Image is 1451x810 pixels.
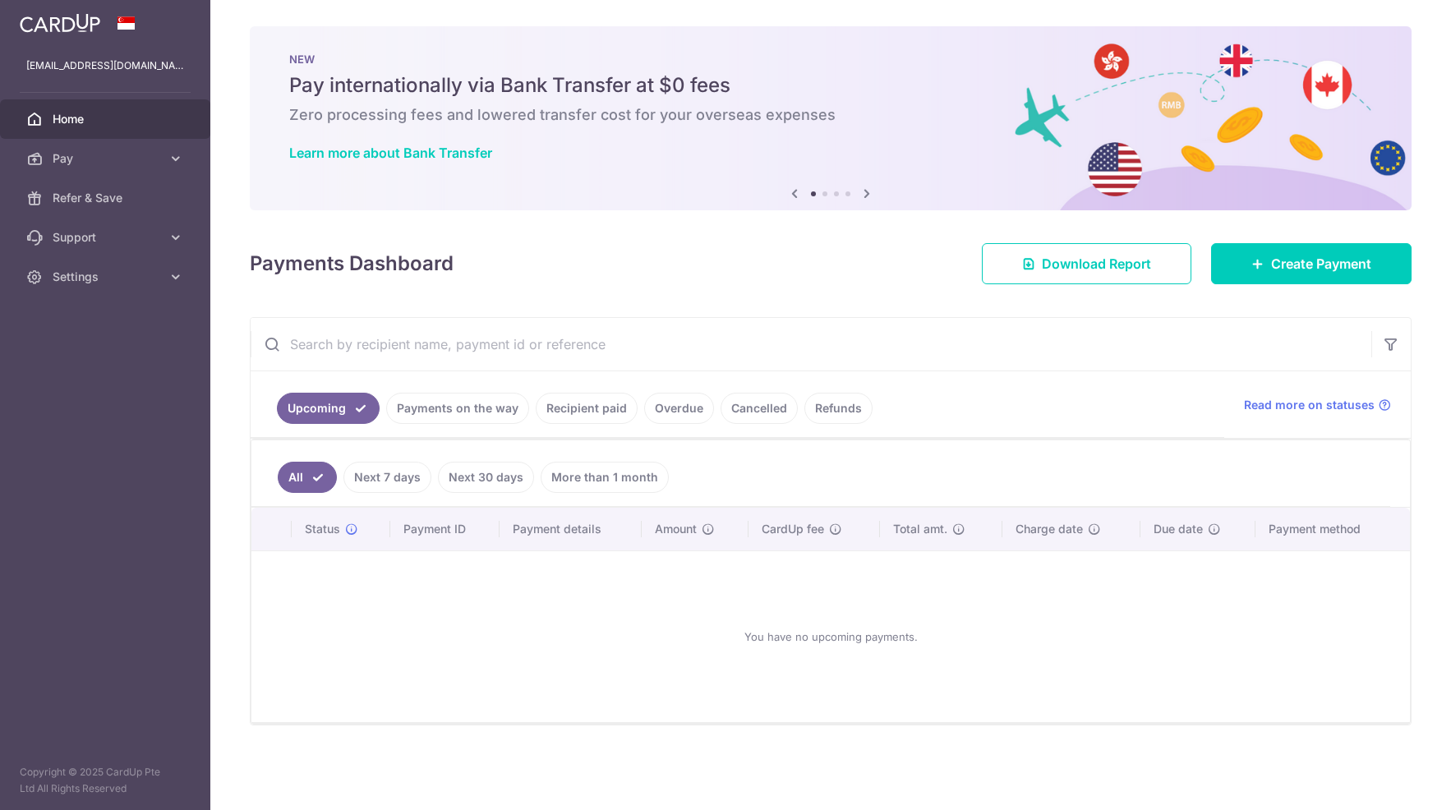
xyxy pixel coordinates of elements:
[20,13,100,33] img: CardUp
[271,564,1390,709] div: You have no upcoming payments.
[982,243,1191,284] a: Download Report
[644,393,714,424] a: Overdue
[1211,243,1412,284] a: Create Payment
[1154,521,1203,537] span: Due date
[804,393,873,424] a: Refunds
[277,393,380,424] a: Upcoming
[343,462,431,493] a: Next 7 days
[386,393,529,424] a: Payments on the way
[53,229,161,246] span: Support
[1271,254,1371,274] span: Create Payment
[251,318,1371,370] input: Search by recipient name, payment id or reference
[250,26,1412,210] img: Bank transfer banner
[655,521,697,537] span: Amount
[1016,521,1083,537] span: Charge date
[278,462,337,493] a: All
[541,462,669,493] a: More than 1 month
[289,53,1372,66] p: NEW
[1244,397,1375,413] span: Read more on statuses
[289,105,1372,125] h6: Zero processing fees and lowered transfer cost for your overseas expenses
[1042,254,1151,274] span: Download Report
[721,393,798,424] a: Cancelled
[438,462,534,493] a: Next 30 days
[893,521,947,537] span: Total amt.
[289,72,1372,99] h5: Pay internationally via Bank Transfer at $0 fees
[53,190,161,206] span: Refer & Save
[53,150,161,167] span: Pay
[53,269,161,285] span: Settings
[250,249,454,278] h4: Payments Dashboard
[26,58,184,74] p: [EMAIL_ADDRESS][DOMAIN_NAME]
[1244,397,1391,413] a: Read more on statuses
[289,145,492,161] a: Learn more about Bank Transfer
[305,521,340,537] span: Status
[53,111,161,127] span: Home
[762,521,824,537] span: CardUp fee
[1255,508,1410,550] th: Payment method
[390,508,500,550] th: Payment ID
[536,393,638,424] a: Recipient paid
[500,508,642,550] th: Payment details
